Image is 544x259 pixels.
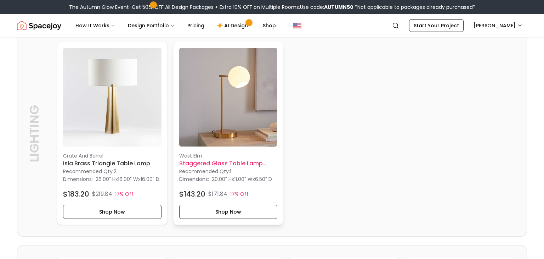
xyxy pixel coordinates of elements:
[255,176,272,183] span: 6.50" D
[212,176,232,183] span: 20.00" H
[63,205,161,219] button: Shop Now
[115,191,134,198] p: 17% Off
[469,19,527,32] button: [PERSON_NAME]
[70,18,282,33] nav: Main
[141,176,159,183] span: 16.00" D
[17,18,61,33] a: Spacejoy
[96,176,115,183] span: 26.00" H
[211,18,256,33] a: AI Design
[57,42,168,225] div: Isla Brass Triangle Table Lamp
[179,168,278,175] p: Recommended Qty: 1
[118,176,138,183] span: 16.00" W
[353,4,475,11] span: *Not applicable to packages already purchased*
[179,48,278,147] img: Staggered Glass Table Lamp Antique Brass Milk Glass image
[63,152,161,159] p: Crate And Barrel
[182,18,210,33] a: Pricing
[324,4,353,11] b: AUTUMN50
[208,190,227,198] p: $171.84
[63,48,161,147] img: Isla Brass Triangle Table Lamp image
[63,168,161,175] p: Recommended Qty: 2
[70,18,121,33] button: How It Works
[179,175,209,183] p: Dimensions:
[63,175,93,183] p: Dimensions:
[17,14,527,37] nav: Global
[179,205,278,219] button: Shop Now
[57,42,168,225] a: Isla Brass Triangle Table Lamp imageCrate And BarrelIsla Brass Triangle Table LampRecommended Qty...
[17,18,61,33] img: Spacejoy Logo
[212,176,272,183] p: x x
[63,189,89,199] h4: $183.20
[179,189,205,199] h4: $143.20
[27,48,41,219] p: Lighting
[96,176,159,183] p: x x
[173,42,284,225] div: Staggered Glass Table Lamp Antique Brass Milk Glass
[300,4,353,11] span: Use code:
[173,42,284,225] a: Staggered Glass Table Lamp Antique Brass Milk Glass imageWest ElmStaggered Glass Table Lamp Antiq...
[63,159,161,168] h6: Isla Brass Triangle Table Lamp
[293,21,301,30] img: United States
[179,159,278,168] h6: Staggered Glass Table Lamp Antique Brass Milk Glass
[230,191,249,198] p: 17% Off
[69,4,475,11] div: The Autumn Glow Event-Get 50% OFF All Design Packages + Extra 10% OFF on Multiple Rooms.
[257,18,282,33] a: Shop
[234,176,253,183] span: 11.00" W
[179,152,278,159] p: West Elm
[122,18,180,33] button: Design Portfolio
[92,190,112,198] p: $219.84
[409,19,464,32] a: Start Your Project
